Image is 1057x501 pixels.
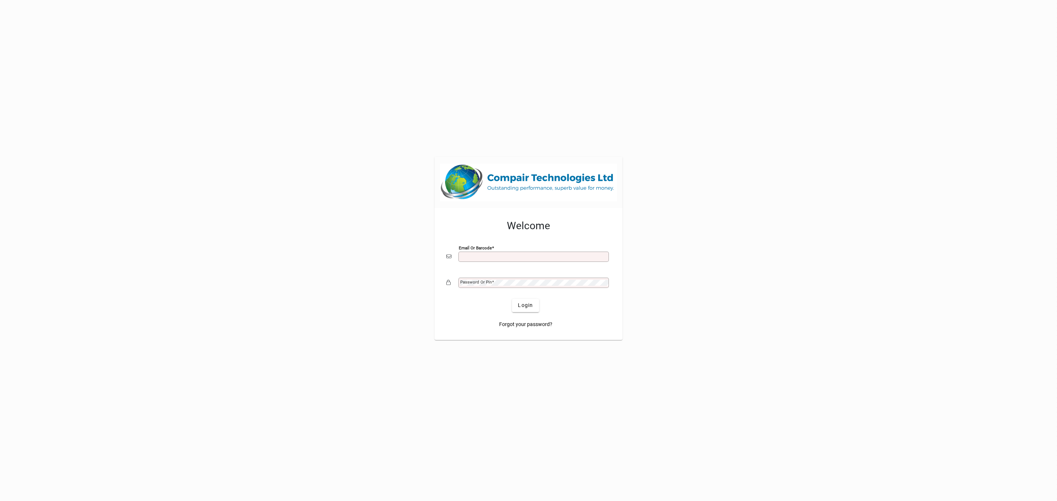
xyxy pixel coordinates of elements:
[496,318,555,331] a: Forgot your password?
[499,321,552,328] span: Forgot your password?
[460,279,492,285] mat-label: Password or Pin
[446,220,611,232] h2: Welcome
[512,299,539,312] button: Login
[518,301,533,309] span: Login
[459,245,492,250] mat-label: Email or Barcode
